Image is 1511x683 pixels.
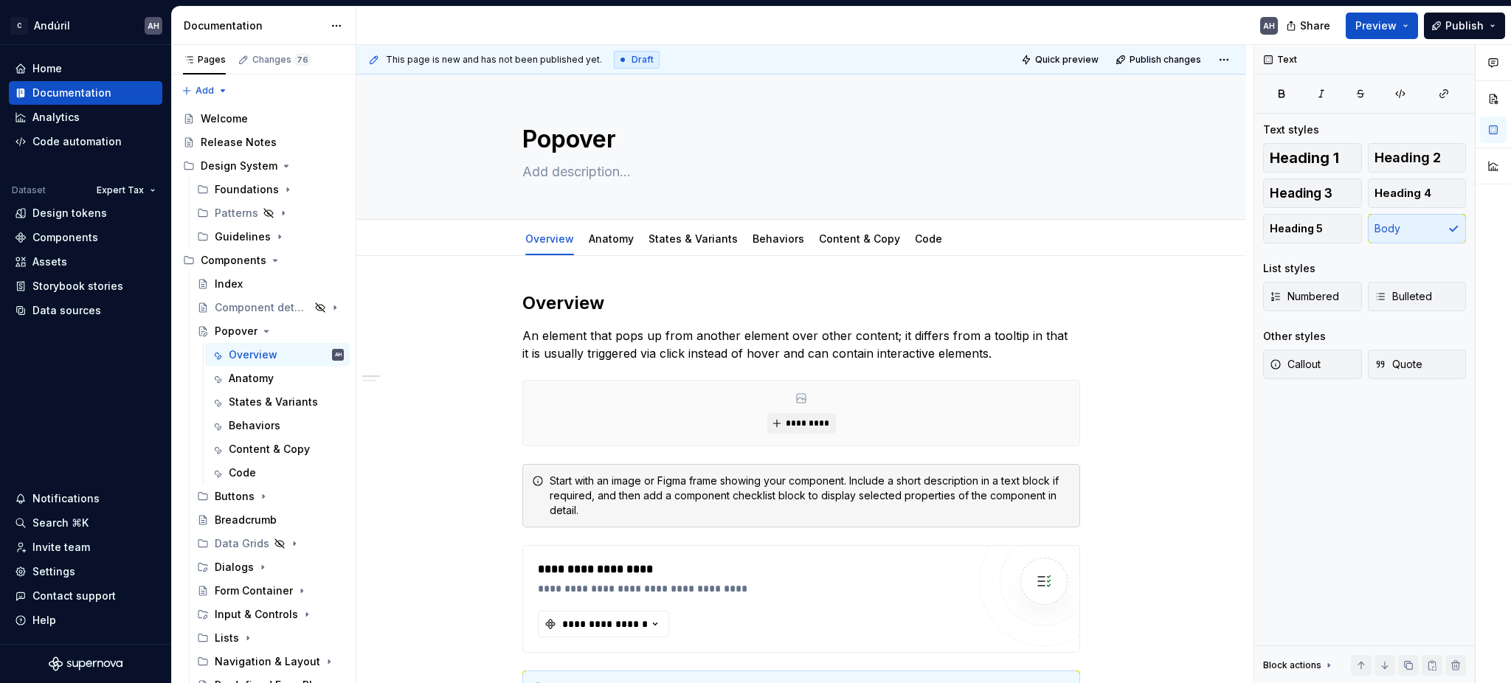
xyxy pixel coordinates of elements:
[191,508,350,532] a: Breadcrumb
[215,583,293,598] div: Form Container
[1263,214,1362,243] button: Heading 5
[191,532,350,555] div: Data Grids
[183,54,226,66] div: Pages
[205,461,350,485] a: Code
[191,626,350,650] div: Lists
[229,347,277,362] div: Overview
[215,631,239,645] div: Lists
[519,223,580,254] div: Overview
[201,253,266,268] div: Components
[215,182,279,197] div: Foundations
[1035,54,1099,66] span: Quick preview
[177,131,350,154] a: Release Notes
[191,579,350,603] a: Form Container
[9,535,162,559] a: Invite team
[9,487,162,510] button: Notifications
[32,613,56,628] div: Help
[9,81,162,105] a: Documentation
[90,180,162,201] button: Expert Tax
[1368,178,1467,208] button: Heading 4
[1263,261,1315,276] div: List styles
[34,18,70,33] div: Andúril
[215,513,277,527] div: Breadcrumb
[1270,357,1321,372] span: Callout
[1270,289,1339,304] span: Numbered
[1368,282,1467,311] button: Bulleted
[12,184,46,196] div: Dataset
[1300,18,1330,33] span: Share
[191,178,350,201] div: Foundations
[177,107,350,131] a: Welcome
[819,232,900,245] a: Content & Copy
[191,201,350,225] div: Patterns
[522,291,1080,315] h2: Overview
[1263,20,1275,32] div: AH
[32,491,100,506] div: Notifications
[215,607,298,622] div: Input & Controls
[191,485,350,508] div: Buttons
[201,135,277,150] div: Release Notes
[191,296,350,319] a: Component detail template
[9,250,162,274] a: Assets
[1270,150,1339,165] span: Heading 1
[177,154,350,178] div: Design System
[1445,18,1484,33] span: Publish
[1263,122,1319,137] div: Text styles
[9,201,162,225] a: Design tokens
[229,371,274,386] div: Anatomy
[205,414,350,437] a: Behaviors
[215,560,254,575] div: Dialogs
[215,489,255,504] div: Buttons
[9,560,162,583] a: Settings
[9,57,162,80] a: Home
[9,299,162,322] a: Data sources
[1263,655,1335,676] div: Block actions
[1279,13,1340,39] button: Share
[9,584,162,608] button: Contact support
[10,17,28,35] div: C
[215,277,243,291] div: Index
[1375,357,1422,372] span: Quote
[1355,18,1397,33] span: Preview
[32,254,67,269] div: Assets
[550,474,1071,518] div: Start with an image or Figma frame showing your component. Include a short description in a text ...
[229,465,256,480] div: Code
[32,110,80,125] div: Analytics
[1375,289,1432,304] span: Bulleted
[32,279,123,294] div: Storybook stories
[191,225,350,249] div: Guidelines
[32,230,98,245] div: Components
[215,324,257,339] div: Popover
[229,395,318,409] div: States & Variants
[205,437,350,461] a: Content & Copy
[229,442,310,457] div: Content & Copy
[1111,49,1208,70] button: Publish changes
[196,85,214,97] span: Add
[1270,186,1332,201] span: Heading 3
[32,516,89,530] div: Search ⌘K
[9,609,162,632] button: Help
[1017,49,1105,70] button: Quick preview
[215,536,269,551] div: Data Grids
[252,54,311,66] div: Changes
[813,223,906,254] div: Content & Copy
[643,223,744,254] div: States & Variants
[583,223,640,254] div: Anatomy
[201,159,277,173] div: Design System
[1424,13,1505,39] button: Publish
[148,20,159,32] div: AH
[1263,143,1362,173] button: Heading 1
[1130,54,1201,66] span: Publish changes
[522,327,1080,362] p: An element that pops up from another element over other content; it differs from a tooltip in tha...
[32,540,90,555] div: Invite team
[3,10,168,41] button: CAndúrilAH
[201,111,248,126] div: Welcome
[519,122,1077,157] textarea: Popover
[184,18,323,33] div: Documentation
[335,347,342,362] div: AH
[1375,186,1431,201] span: Heading 4
[177,249,350,272] div: Components
[649,232,738,245] a: States & Variants
[1263,178,1362,208] button: Heading 3
[1263,329,1326,344] div: Other styles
